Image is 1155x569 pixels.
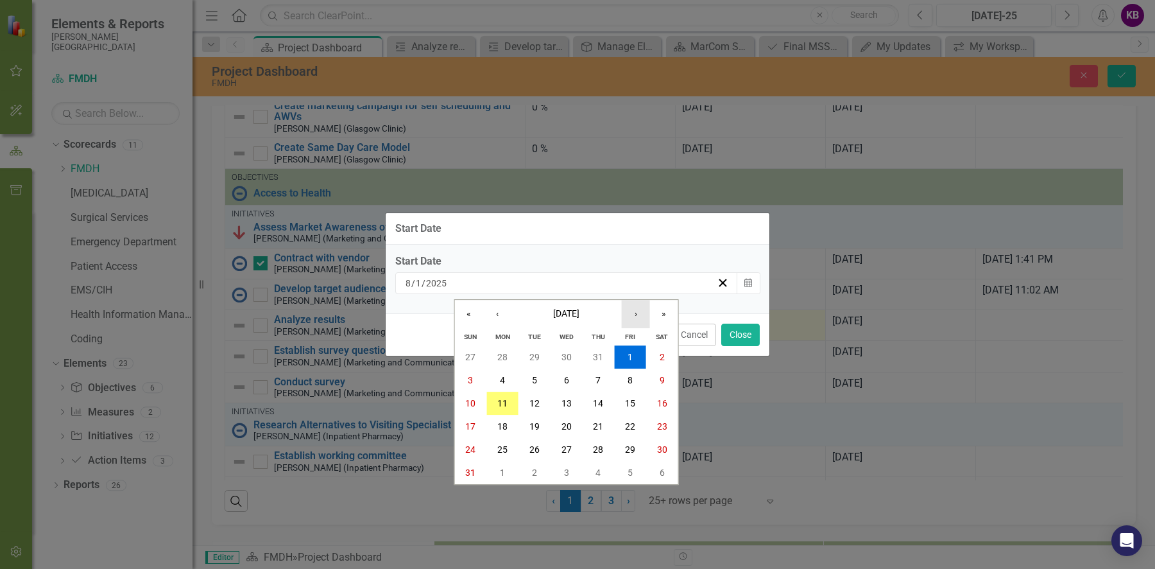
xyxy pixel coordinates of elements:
button: July 31, 2025 [582,346,614,369]
button: August 27, 2025 [551,438,583,461]
button: August 26, 2025 [518,438,551,461]
abbr: August 23, 2025 [657,421,667,432]
button: August 5, 2025 [518,369,551,392]
button: August 14, 2025 [582,392,614,415]
abbr: August 18, 2025 [497,421,508,432]
abbr: September 4, 2025 [595,468,601,478]
abbr: August 8, 2025 [628,375,633,385]
abbr: August 5, 2025 [532,375,537,385]
abbr: August 7, 2025 [595,375,601,385]
abbr: August 4, 2025 [500,375,505,385]
abbr: August 30, 2025 [657,444,667,455]
abbr: August 25, 2025 [497,444,508,455]
button: September 5, 2025 [614,461,646,484]
abbr: July 30, 2025 [561,352,572,362]
abbr: July 29, 2025 [529,352,540,362]
abbr: Sunday [464,333,477,341]
button: August 30, 2025 [646,438,678,461]
button: September 4, 2025 [582,461,614,484]
abbr: August 13, 2025 [561,398,572,408]
abbr: Wednesday [560,333,574,341]
abbr: August 2, 2025 [660,352,665,362]
abbr: Tuesday [528,333,541,341]
input: dd [415,277,422,290]
button: August 23, 2025 [646,415,678,438]
span: / [422,277,425,289]
abbr: August 26, 2025 [529,444,540,455]
button: August 19, 2025 [518,415,551,438]
div: Start Date [395,223,441,234]
abbr: September 5, 2025 [628,468,633,478]
abbr: August 17, 2025 [465,421,475,432]
button: July 29, 2025 [518,346,551,369]
abbr: August 14, 2025 [593,398,603,408]
button: August 21, 2025 [582,415,614,438]
button: August 11, 2025 [486,392,518,415]
button: September 6, 2025 [646,461,678,484]
abbr: August 1, 2025 [628,352,633,362]
button: August 2, 2025 [646,346,678,369]
button: August 29, 2025 [614,438,646,461]
abbr: September 3, 2025 [564,468,569,478]
abbr: August 11, 2025 [497,398,508,408]
button: » [650,300,678,328]
abbr: August 19, 2025 [529,421,540,432]
abbr: July 28, 2025 [497,352,508,362]
input: yyyy [425,277,447,290]
button: ‹ [483,300,511,328]
span: / [411,277,415,289]
button: August 18, 2025 [486,415,518,438]
abbr: August 15, 2025 [625,398,635,408]
button: › [622,300,650,328]
abbr: Thursday [592,333,605,341]
button: August 8, 2025 [614,369,646,392]
abbr: July 31, 2025 [593,352,603,362]
abbr: August 22, 2025 [625,421,635,432]
button: [DATE] [511,300,622,328]
button: August 4, 2025 [486,369,518,392]
button: August 15, 2025 [614,392,646,415]
abbr: Saturday [656,333,668,341]
div: Open Intercom Messenger [1111,525,1142,556]
abbr: August 20, 2025 [561,421,572,432]
button: August 1, 2025 [614,346,646,369]
button: August 28, 2025 [582,438,614,461]
button: July 30, 2025 [551,346,583,369]
abbr: August 6, 2025 [564,375,569,385]
button: August 25, 2025 [486,438,518,461]
abbr: August 27, 2025 [561,444,572,455]
abbr: Monday [495,333,510,341]
abbr: August 16, 2025 [657,398,667,408]
button: September 3, 2025 [551,461,583,484]
button: Close [721,324,760,346]
abbr: September 1, 2025 [500,468,505,478]
button: August 16, 2025 [646,392,678,415]
button: August 9, 2025 [646,369,678,392]
button: September 1, 2025 [486,461,518,484]
button: August 17, 2025 [455,415,487,438]
abbr: August 12, 2025 [529,398,540,408]
abbr: August 24, 2025 [465,444,475,455]
button: « [455,300,483,328]
button: August 24, 2025 [455,438,487,461]
button: August 13, 2025 [551,392,583,415]
abbr: August 3, 2025 [468,375,473,385]
button: August 3, 2025 [455,369,487,392]
button: September 2, 2025 [518,461,551,484]
abbr: Friday [625,333,635,341]
button: August 22, 2025 [614,415,646,438]
button: July 28, 2025 [486,346,518,369]
abbr: August 10, 2025 [465,398,475,408]
abbr: September 2, 2025 [532,468,537,478]
span: [DATE] [553,309,579,319]
button: August 12, 2025 [518,392,551,415]
button: Cancel [672,324,716,346]
abbr: August 9, 2025 [660,375,665,385]
button: August 31, 2025 [455,461,487,484]
abbr: July 27, 2025 [465,352,475,362]
button: July 27, 2025 [455,346,487,369]
abbr: September 6, 2025 [660,468,665,478]
button: August 6, 2025 [551,369,583,392]
abbr: August 28, 2025 [593,444,603,455]
button: August 7, 2025 [582,369,614,392]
